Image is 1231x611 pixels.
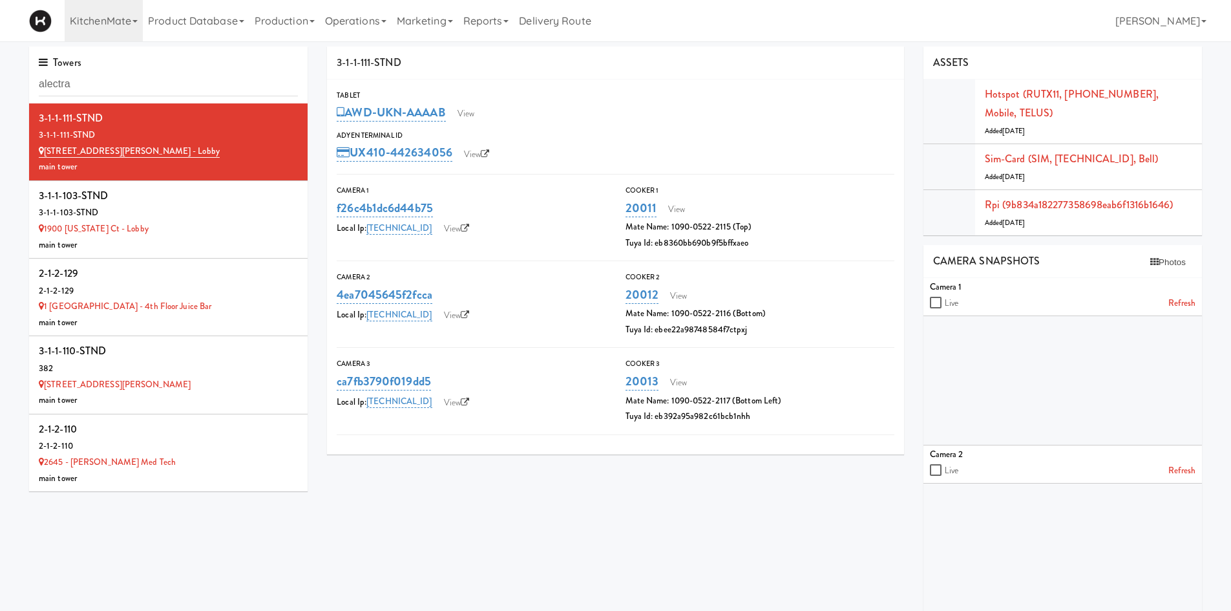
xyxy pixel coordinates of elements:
div: Camera 2 [337,271,605,284]
label: Live [945,463,958,479]
a: 1 [GEOGRAPHIC_DATA] - 4th Floor Juice Bar [39,300,211,312]
span: [DATE] [1002,126,1025,136]
span: ASSETS [933,55,969,70]
a: 4ea7045645f2fcca [337,286,432,304]
div: main tower [39,159,298,175]
a: View [437,306,476,325]
label: Live [945,295,958,312]
div: 3-1-1-111-STND [39,127,298,144]
a: Refresh [1168,463,1195,479]
a: Refresh [1168,295,1195,312]
a: [TECHNICAL_ID] [366,395,432,408]
div: Camera 1 [930,279,1195,295]
div: Tuya Id: ebee22a98748584f7ctpxj [626,322,894,338]
div: Cooker 2 [626,271,894,284]
div: Mate Name: 1090-0522-2116 (Bottom) [626,306,894,322]
a: [STREET_ADDRESS][PERSON_NAME] [39,378,191,391]
div: Mate Name: 1090-0522-2115 (Top) [626,219,894,235]
div: 3-1-1-111-STND [327,47,904,80]
div: Local Ip: [337,393,605,413]
li: 2-1-2-1292-1-2-129 1 [GEOGRAPHIC_DATA] - 4th Floor Juice Barmain tower [29,259,308,336]
li: 3-1-1-103-STND3-1-1-103-STND 1900 [US_STATE] Ct - Lobbymain tower [29,181,308,259]
div: 3-1-1-103-STND [39,186,298,206]
span: Added [985,172,1025,182]
img: Micromart [29,10,52,32]
div: Tuya Id: eb392a95a982c61bcb1nhh [626,409,894,425]
div: 2-1-2-129 [39,264,298,283]
div: Adyen Terminal Id [337,129,894,142]
a: 20012 [626,286,659,304]
a: 1900 [US_STATE] Ct - Lobby [39,222,149,235]
div: 2-1-2-129 [39,283,298,299]
div: Camera 3 [337,358,605,370]
li: 3-1-1-111-STND3-1-1-111-STND [STREET_ADDRESS][PERSON_NAME] - Lobbymain tower [29,103,308,181]
span: [DATE] [1002,172,1025,182]
a: Rpi (9b834a182277358698eab6f1316b1646) [985,197,1173,212]
div: 3-1-1-110-STND [39,341,298,361]
a: View [458,145,496,164]
div: 2-1-2-110 [39,438,298,455]
div: Local Ip: [337,219,605,239]
li: 2-1-2-1102-1-2-110 2645 - [PERSON_NAME] Med Techmain tower [29,414,308,492]
div: main tower [39,471,298,487]
div: Cooker 3 [626,358,894,370]
div: Tuya Id: eb8360bb690b9f5bffxaeo [626,235,894,252]
div: 3-1-1-111-STND [39,109,298,128]
a: View [664,286,693,306]
button: Photos [1144,253,1192,272]
a: 20013 [626,372,659,391]
div: Tablet [337,89,894,102]
a: View [664,373,693,392]
span: Added [985,126,1025,136]
div: Camera 1 [337,184,605,197]
a: AWD-UKN-AAAAB [337,103,445,122]
input: Search towers [39,72,298,96]
div: Camera 2 [930,447,1195,463]
span: Towers [39,55,81,70]
a: View [662,200,691,219]
span: [DATE] [1002,218,1025,228]
a: UX410-442634056 [337,144,452,162]
a: [TECHNICAL_ID] [366,222,432,235]
div: main tower [39,315,298,331]
div: main tower [39,237,298,253]
div: 2-1-2-110 [39,420,298,439]
a: View [451,104,481,123]
div: Cooker 1 [626,184,894,197]
a: 20011 [626,199,657,217]
a: ca7fb3790f019dd5 [337,372,431,391]
a: Hotspot (RUTX11, [PHONE_NUMBER], Mobile, TELUS) [985,87,1159,121]
a: [STREET_ADDRESS][PERSON_NAME] - Lobby [39,145,220,158]
div: main tower [39,392,298,409]
span: CAMERA SNAPSHOTS [933,253,1040,268]
div: 3-1-1-103-STND [39,205,298,221]
span: Added [985,218,1025,228]
div: Mate Name: 1090-0522-2117 (Bottom Left) [626,393,894,409]
li: 3-1-1-110-STND382 [STREET_ADDRESS][PERSON_NAME]main tower [29,336,308,414]
a: Sim-card (SIM, [TECHNICAL_ID], Bell) [985,151,1159,166]
a: f26c4b1dc6d44b75 [337,199,433,217]
div: Local Ip: [337,306,605,325]
a: 2645 - [PERSON_NAME] Med Tech [39,456,176,468]
a: View [437,219,476,239]
a: [TECHNICAL_ID] [366,308,432,321]
div: 382 [39,361,298,377]
a: View [437,393,476,413]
